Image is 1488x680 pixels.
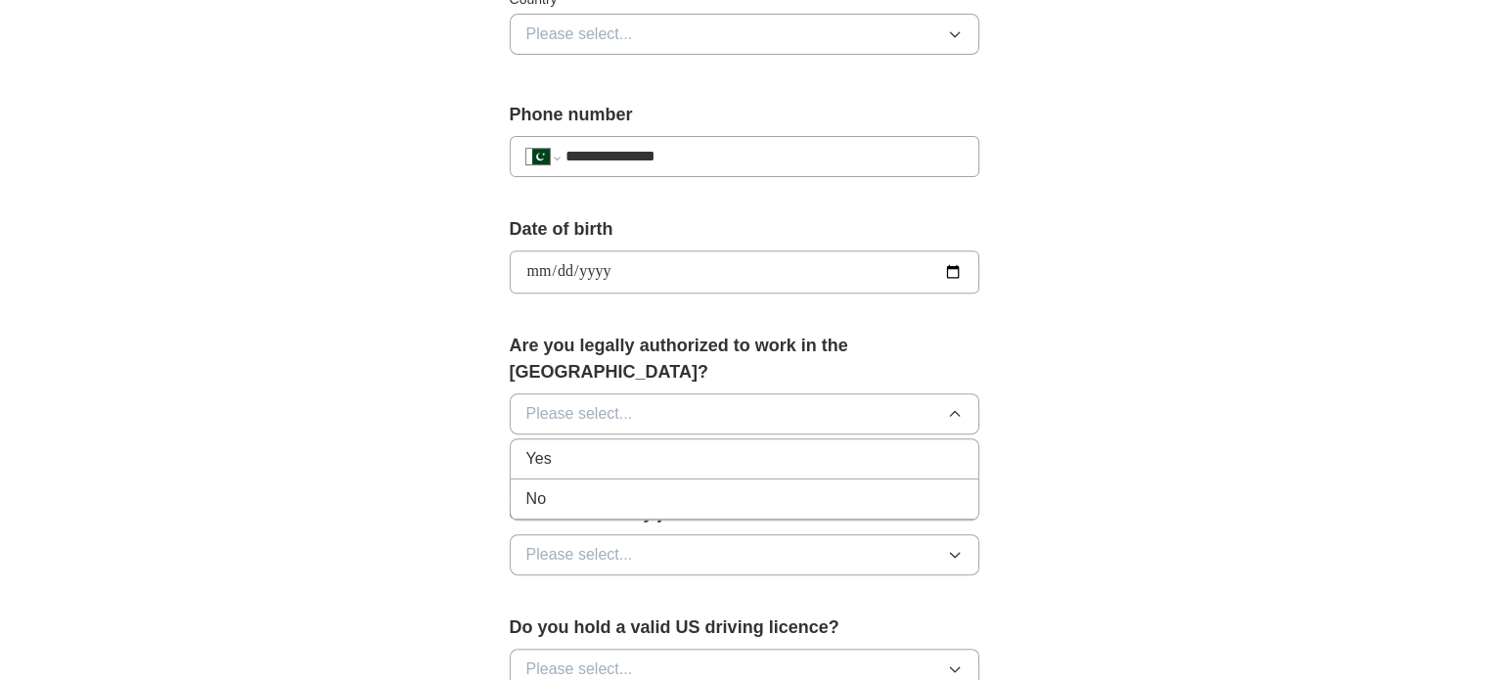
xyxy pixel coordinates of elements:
[526,543,633,567] span: Please select...
[510,393,979,434] button: Please select...
[510,534,979,575] button: Please select...
[510,333,979,385] label: Are you legally authorized to work in the [GEOGRAPHIC_DATA]?
[510,614,979,641] label: Do you hold a valid US driving licence?
[510,216,979,243] label: Date of birth
[526,447,552,471] span: Yes
[526,487,546,511] span: No
[526,23,633,46] span: Please select...
[510,102,979,128] label: Phone number
[526,402,633,426] span: Please select...
[510,14,979,55] button: Please select...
